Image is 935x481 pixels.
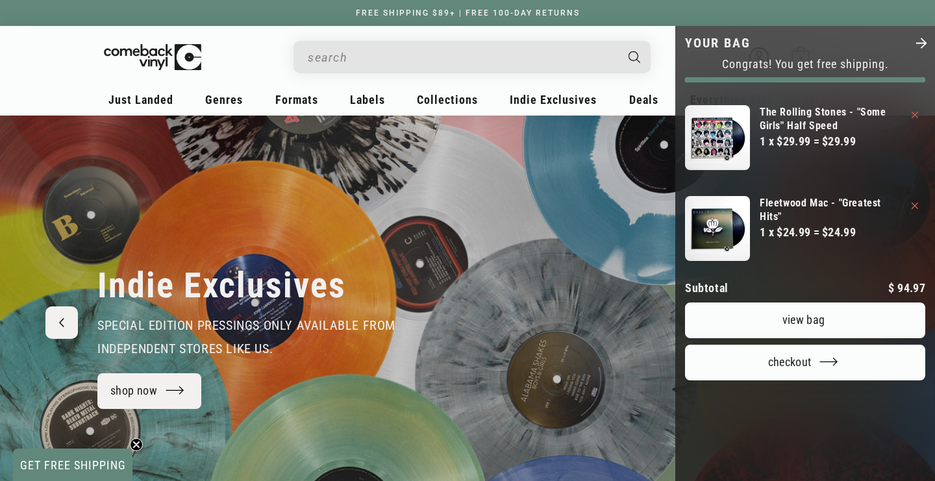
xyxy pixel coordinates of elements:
[685,36,751,51] h2: Your bag
[914,36,929,53] button: Close
[13,449,132,481] div: GET FREE SHIPPINGClose teaser
[20,458,126,472] span: GET FREE SHIPPING
[760,223,902,241] div: 1 x $24.99 = $24.99
[888,282,925,294] p: 94.97
[130,438,143,451] button: Close teaser
[760,132,902,150] div: 1 x $29.99 = $29.99
[685,57,925,71] p: Congrats! You get free shipping.
[685,302,925,338] a: View bag
[912,203,918,209] button: Remove Fleetwood Mac - "Greatest Hits"
[912,112,918,118] button: Remove The Rolling Stones - "Some Girls" Half Speed
[760,196,902,223] a: Fleetwood Mac - "Greatest Hits"
[685,405,925,440] iframe: PayPal-paypal
[760,105,902,132] a: The Rolling Stones - "Some Girls" Half Speed
[685,345,925,380] button: Checkout
[888,281,894,295] span: $
[685,282,729,294] h2: Subtotal
[675,26,935,481] div: Your bag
